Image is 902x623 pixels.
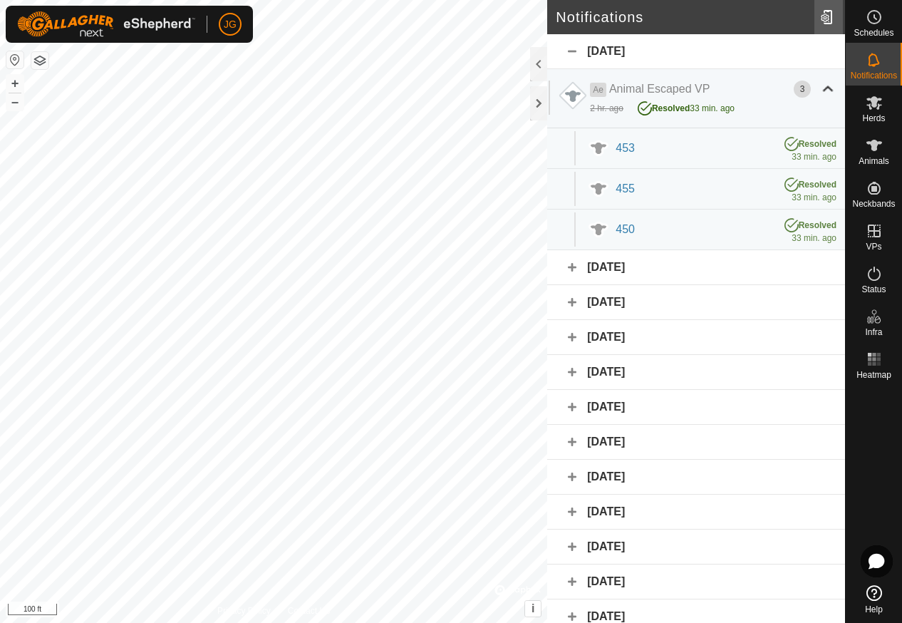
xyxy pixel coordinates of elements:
[794,81,811,98] div: 3
[865,605,883,614] span: Help
[6,75,24,92] button: +
[865,328,882,336] span: Infra
[6,93,24,110] button: –
[616,182,635,195] span: 455
[799,139,836,149] span: Resolved
[547,355,845,390] div: [DATE]
[854,29,893,37] span: Schedules
[547,250,845,285] div: [DATE]
[547,390,845,425] div: [DATE]
[288,604,330,617] a: Contact Us
[547,34,845,69] div: [DATE]
[784,133,836,163] div: 33 min. ago
[799,220,836,230] span: Resolved
[852,200,895,208] span: Neckbands
[547,495,845,530] div: [DATE]
[532,602,534,614] span: i
[851,71,897,80] span: Notifications
[784,215,836,244] div: 33 min. ago
[866,242,881,251] span: VPs
[856,371,891,379] span: Heatmap
[547,565,845,599] div: [DATE]
[616,142,635,154] span: 453
[547,320,845,355] div: [DATE]
[609,83,710,95] span: Animal Escaped VP
[799,180,836,190] span: Resolved
[590,83,606,97] span: Ae
[638,98,735,115] div: 33 min. ago
[547,425,845,460] div: [DATE]
[784,174,836,204] div: 33 min. ago
[547,530,845,565] div: [DATE]
[616,223,635,235] span: 450
[846,580,902,619] a: Help
[31,52,48,69] button: Map Layers
[861,285,886,294] span: Status
[17,11,195,37] img: Gallagher Logo
[652,103,690,113] span: Resolved
[547,285,845,320] div: [DATE]
[862,114,885,123] span: Herds
[859,157,889,165] span: Animals
[224,17,237,32] span: JG
[556,9,814,26] h2: Notifications
[525,601,541,617] button: i
[547,460,845,495] div: [DATE]
[6,51,24,68] button: Reset Map
[590,102,623,115] div: 2 hr. ago
[217,604,271,617] a: Privacy Policy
